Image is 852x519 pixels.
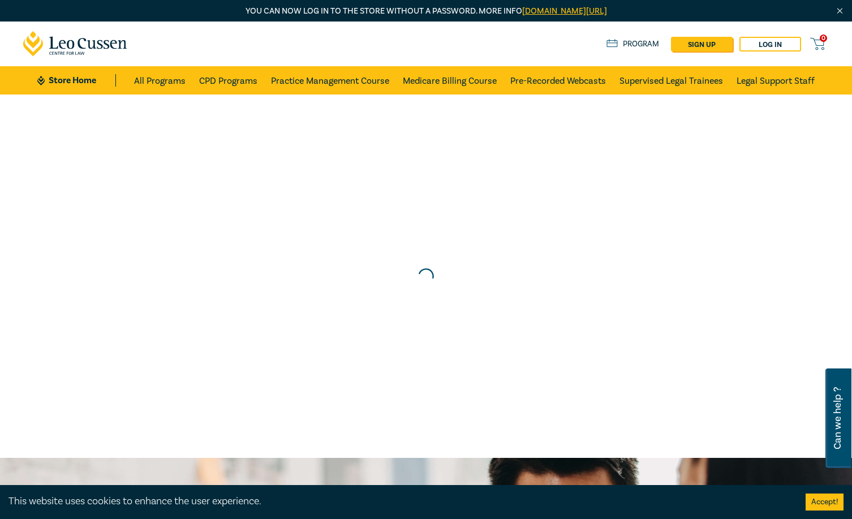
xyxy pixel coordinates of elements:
[199,66,257,95] a: CPD Programs
[832,375,843,461] span: Can we help ?
[739,37,801,52] a: Log in
[403,66,497,95] a: Medicare Billing Course
[619,66,723,95] a: Supervised Legal Trainees
[835,6,845,16] img: Close
[510,66,606,95] a: Pre-Recorded Webcasts
[737,66,815,95] a: Legal Support Staff
[8,494,789,509] div: This website uses cookies to enhance the user experience.
[271,66,389,95] a: Practice Management Course
[23,5,829,18] p: You can now log in to the store without a password. More info
[606,38,659,50] a: Program
[820,35,827,42] span: 0
[522,6,607,16] a: [DOMAIN_NAME][URL]
[37,74,116,87] a: Store Home
[671,37,733,52] a: sign up
[806,494,844,511] button: Accept cookies
[134,66,186,95] a: All Programs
